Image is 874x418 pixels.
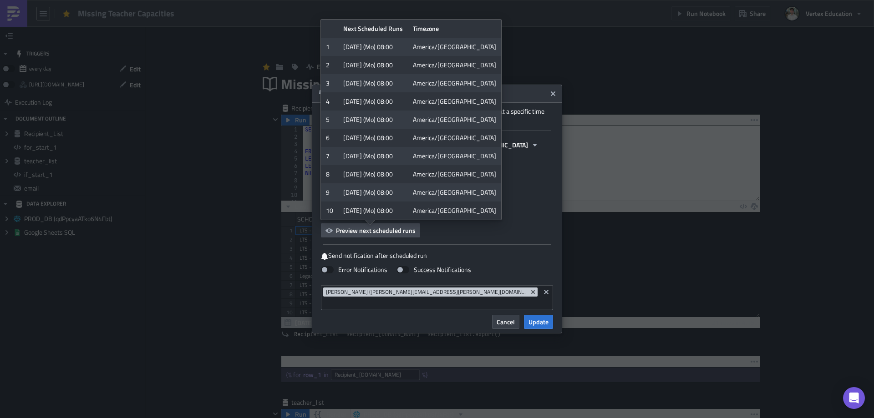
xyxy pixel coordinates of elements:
p: From the start page, click People > Staff > Search for Staff, then click the Teachers link [40,58,456,65]
td: 7 [321,147,338,165]
label: Send notification after scheduled run [321,252,553,260]
span: Cancel [497,317,515,327]
td: 4 [321,92,338,111]
td: America/[GEOGRAPHIC_DATA] [408,56,501,74]
h3: To Mass Enter Homeroom Teacher Capacity in PowerSchool: [4,28,456,37]
td: [DATE] (Mo) 08:00 [338,74,408,92]
td: [DATE] (Mo) 08:00 [338,165,408,183]
span: Update [528,317,549,327]
td: [DATE] (Mo) 08:00 [338,111,408,129]
td: America/[GEOGRAPHIC_DATA] [408,129,501,147]
td: [DATE] (Mo) 08:00 [338,92,408,111]
label: Success Notifications [396,266,471,274]
td: America/[GEOGRAPHIC_DATA] [408,111,501,129]
button: Update [524,315,553,329]
button: Close [546,87,560,101]
span: [PERSON_NAME] ([PERSON_NAME][EMAIL_ADDRESS][PERSON_NAME][DOMAIN_NAME]) [326,288,528,296]
p: The attached list of homeroom teachers currently do not have a set capacity in Powerschool. For a... [4,4,456,11]
th: Timezone [408,20,501,38]
td: 6 [321,129,338,147]
button: Clear selected items [541,287,552,297]
td: [DATE] (Mo) 08:00 [338,147,408,165]
td: America/[GEOGRAPHIC_DATA] [408,92,501,111]
td: America/[GEOGRAPHIC_DATA] [408,165,501,183]
td: 5 [321,111,338,129]
td: America/[GEOGRAPHIC_DATA] [408,147,501,165]
td: 3 [321,74,338,92]
th: Next Scheduled Runs [338,20,408,38]
td: [DATE] (Mo) 08:00 [338,56,408,74]
button: Preview next scheduled runs [321,223,420,237]
td: 10 [321,201,338,220]
td: America/[GEOGRAPHIC_DATA] [408,183,501,201]
button: Cancel [492,315,519,329]
td: [DATE] (Mo) 08:00 [338,38,408,56]
td: America/[GEOGRAPHIC_DATA] [408,201,501,220]
div: Open Intercom Messenger [843,387,865,409]
td: 1 [321,38,338,56]
td: 9 [321,183,338,201]
img: AD_4nXev8HQV19ThNUYZWMsiZnJdnqDsuXJbggFA-5WTl8Hu45JYtfv-MNzoS4Nt6qZjAWzAVPe2vggimgu3iw30LQO059xRk... [22,72,158,147]
label: Error Notifications [321,266,387,274]
button: Remove Tag [529,287,538,297]
td: [DATE] (Mo) 08:00 [338,183,408,201]
td: America/[GEOGRAPHIC_DATA] [408,74,501,92]
p: Set up PreK–6 homeroom teacher’s maximum number of students. [22,45,456,52]
td: 2 [321,56,338,74]
td: 8 [321,165,338,183]
td: [DATE] (Mo) 08:00 [338,201,408,220]
td: America/[GEOGRAPHIC_DATA] [408,38,501,56]
td: [DATE] (Mo) 08:00 [338,129,408,147]
span: Preview next scheduled runs [336,226,416,235]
